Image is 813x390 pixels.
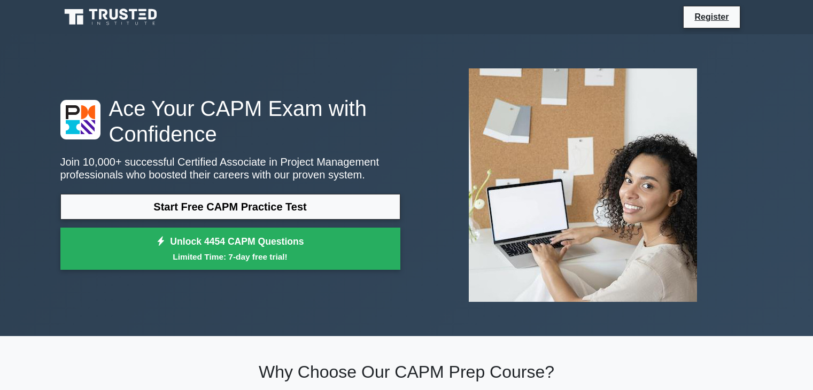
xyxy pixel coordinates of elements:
small: Limited Time: 7-day free trial! [74,251,387,263]
a: Register [688,10,735,24]
a: Unlock 4454 CAPM QuestionsLimited Time: 7-day free trial! [60,228,400,270]
h1: Ace Your CAPM Exam with Confidence [60,96,400,147]
a: Start Free CAPM Practice Test [60,194,400,220]
h2: Why Choose Our CAPM Prep Course? [60,362,753,382]
p: Join 10,000+ successful Certified Associate in Project Management professionals who boosted their... [60,155,400,181]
